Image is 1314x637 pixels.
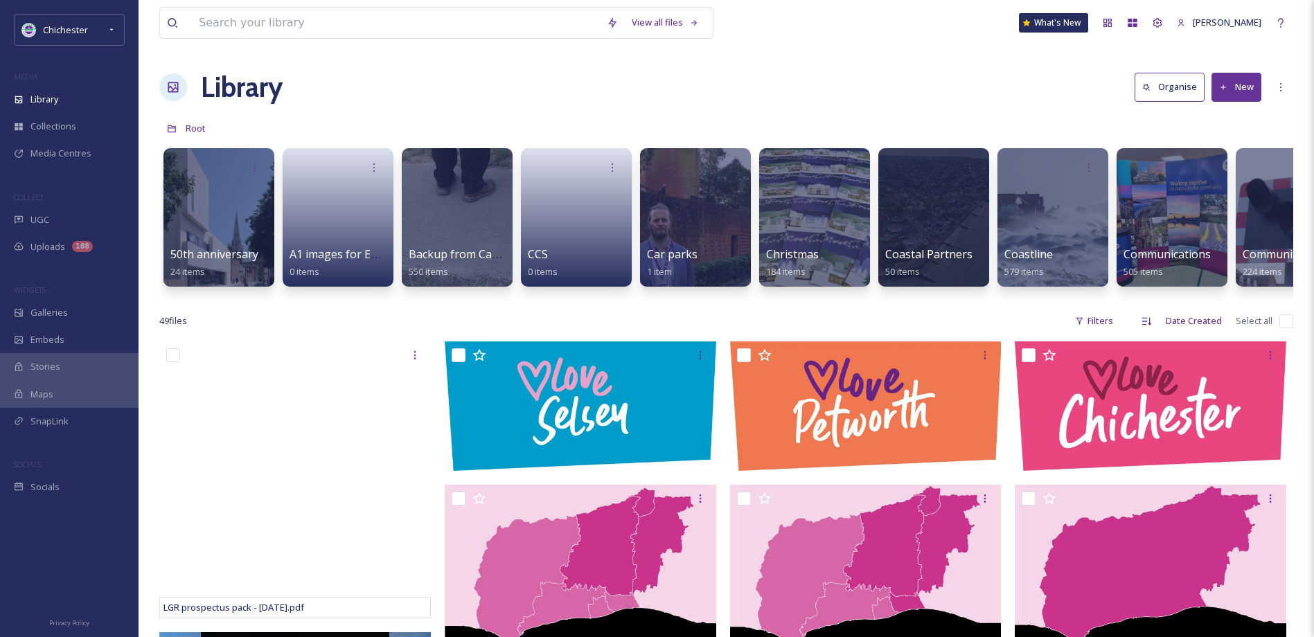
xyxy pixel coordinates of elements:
a: Library [201,66,283,108]
a: Communities224 items [1243,248,1311,278]
input: Search your library [192,8,600,38]
span: 24 items [170,265,205,278]
img: LovePetworth-RGB.jpg [730,341,1002,470]
span: Coastline [1004,246,1053,262]
span: Coastal Partners [885,246,973,262]
img: LoveSelsey-RGB.jpg [445,341,716,470]
a: Car parks1 item [647,248,698,278]
span: Select all [1236,314,1272,328]
span: 579 items [1004,265,1044,278]
a: Christmas184 items [766,248,819,278]
span: SOCIALS [14,459,42,469]
span: 49 file s [159,314,187,328]
a: Organise [1135,73,1211,101]
span: Communities [1243,246,1311,262]
img: Logo_of_Chichester_District_Council.png [22,23,36,37]
span: Privacy Policy [49,618,89,627]
span: 505 items [1124,265,1163,278]
button: New [1211,73,1261,101]
span: A1 images for EPH walls [290,246,414,262]
span: 1 item [647,265,672,278]
a: 50th anniversary24 items [170,248,258,278]
span: 0 items [528,265,558,278]
a: [PERSON_NAME] [1170,9,1268,36]
span: Backup from Camera [409,246,519,262]
a: View all files [625,9,706,36]
a: What's New [1019,13,1088,33]
span: MEDIA [14,71,38,82]
span: 224 items [1243,265,1282,278]
span: 550 items [409,265,448,278]
span: 50 items [885,265,920,278]
a: Backup from Camera550 items [409,248,519,278]
a: A1 images for EPH walls0 items [290,248,414,278]
a: CCS0 items [528,248,558,278]
span: Communications [1124,246,1211,262]
span: 0 items [290,265,319,278]
div: Date Created [1159,307,1229,334]
span: Chichester [43,24,88,36]
a: Privacy Policy [49,613,89,630]
span: LGR prospectus pack - [DATE].pdf [163,601,304,613]
a: Coastline579 items [1004,248,1053,278]
span: WIDGETS [14,285,46,295]
span: Embeds [30,333,64,346]
span: Galleries [30,306,68,319]
span: SnapLink [30,415,69,428]
span: Uploads [30,240,65,253]
span: COLLECT [14,192,44,202]
div: Filters [1068,307,1120,334]
span: Maps [30,388,53,401]
span: Media Centres [30,147,91,160]
span: Root [186,122,206,134]
span: UGC [30,213,49,226]
span: Collections [30,120,76,133]
span: Socials [30,481,60,494]
span: Car parks [647,246,698,262]
span: 184 items [766,265,806,278]
a: Root [186,120,206,136]
span: Stories [30,360,60,373]
a: Communications505 items [1124,248,1211,278]
div: 188 [72,241,93,252]
span: [PERSON_NAME] [1193,16,1261,28]
span: Christmas [766,246,819,262]
button: Organise [1135,73,1205,101]
img: LoveChichester-RGB.jpg [1015,341,1286,470]
span: CCS [528,246,548,262]
a: Coastal Partners50 items [885,248,973,278]
span: 50th anniversary [170,246,258,262]
span: Library [30,93,58,106]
